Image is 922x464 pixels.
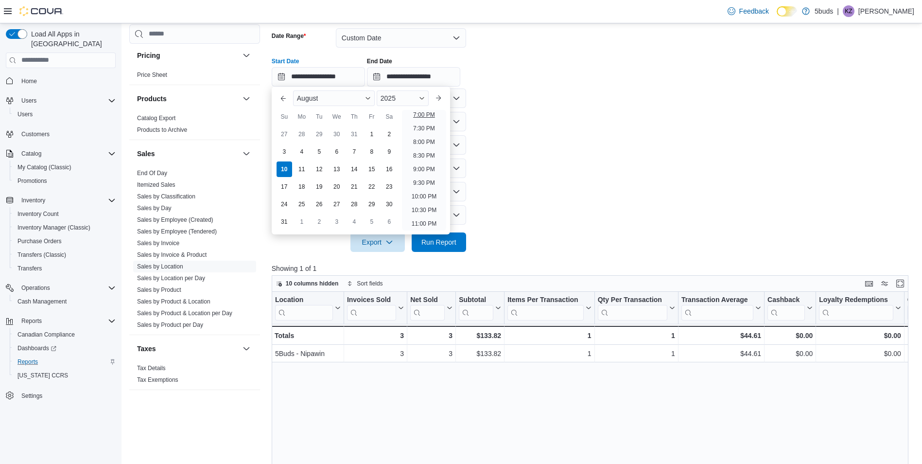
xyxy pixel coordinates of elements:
[14,235,66,247] a: Purchase Orders
[10,369,120,382] button: [US_STATE] CCRS
[14,329,79,340] a: Canadian Compliance
[2,388,120,402] button: Settings
[21,97,36,105] span: Users
[312,126,327,142] div: day-29
[277,126,292,142] div: day-27
[382,214,397,230] div: day-6
[17,389,116,401] span: Settings
[402,110,446,231] ul: Time
[14,329,116,340] span: Canadian Compliance
[137,274,205,282] span: Sales by Location per Day
[14,263,116,274] span: Transfers
[137,205,172,212] a: Sales by Day
[17,195,116,206] span: Inventory
[452,94,460,102] button: Open list of options
[382,109,397,125] div: Sa
[382,179,397,195] div: day-23
[837,5,839,17] p: |
[347,196,362,212] div: day-28
[367,57,392,65] label: End Date
[14,222,116,233] span: Inventory Manager (Classic)
[347,348,404,359] div: 3
[137,51,160,60] h3: Pricing
[293,90,375,106] div: Button. Open the month selector. August is currently selected.
[312,144,327,160] div: day-5
[277,179,292,195] div: day-17
[767,295,805,320] div: Cashback
[410,295,452,320] button: Net Sold
[507,330,591,341] div: 1
[17,210,59,218] span: Inventory Count
[17,358,38,366] span: Reports
[294,109,310,125] div: Mo
[597,330,675,341] div: 1
[17,75,41,87] a: Home
[277,144,292,160] div: day-3
[597,348,675,359] div: 1
[137,275,205,282] a: Sales by Location per Day
[275,295,333,304] div: Location
[10,262,120,275] button: Transfers
[329,161,345,177] div: day-13
[272,32,306,40] label: Date Range
[347,161,362,177] div: day-14
[10,107,120,121] button: Users
[10,174,120,188] button: Promotions
[137,114,175,122] span: Catalog Export
[275,295,333,320] div: Location
[137,286,181,294] span: Sales by Product
[367,67,460,87] input: Press the down key to open a popover containing a calendar.
[14,161,116,173] span: My Catalog (Classic)
[17,224,90,232] span: Inventory Manager (Classic)
[14,342,116,354] span: Dashboards
[312,179,327,195] div: day-19
[507,348,591,359] div: 1
[410,348,452,359] div: 3
[2,74,120,88] button: Home
[137,169,167,177] span: End Of Day
[10,161,120,174] button: My Catalog (Classic)
[21,150,41,158] span: Catalog
[329,109,345,125] div: We
[129,69,260,85] div: Pricing
[507,295,591,320] button: Items Per Transaction
[17,237,62,245] span: Purchase Orders
[14,356,116,368] span: Reports
[21,196,45,204] span: Inventory
[272,67,365,87] input: Press the down key to enter a popover containing a calendar. Press the escape key to close the po...
[277,109,292,125] div: Su
[347,330,404,341] div: 3
[431,90,446,106] button: Next month
[21,77,37,85] span: Home
[410,295,445,304] div: Net Sold
[17,390,46,402] a: Settings
[137,309,232,317] span: Sales by Product & Location per Day
[294,179,310,195] div: day-18
[10,248,120,262] button: Transfers (Classic)
[681,330,761,341] div: $44.61
[2,314,120,328] button: Reports
[10,221,120,234] button: Inventory Manager (Classic)
[17,372,68,379] span: [US_STATE] CCRS
[364,109,380,125] div: Fr
[739,6,769,16] span: Feedback
[14,370,116,381] span: Washington CCRS
[724,1,773,21] a: Feedback
[21,317,42,325] span: Reports
[10,295,120,308] button: Cash Management
[409,136,439,148] li: 8:00 PM
[19,6,63,16] img: Cova
[17,95,40,107] button: Users
[21,130,50,138] span: Customers
[681,295,761,320] button: Transaction Average
[137,115,175,122] a: Catalog Export
[409,177,439,189] li: 9:30 PM
[14,249,70,261] a: Transfers (Classic)
[767,295,813,320] button: Cashback
[329,214,345,230] div: day-3
[459,295,493,304] div: Subtotal
[507,295,584,304] div: Items Per Transaction
[819,295,901,320] button: Loyalty Redemptions
[10,355,120,369] button: Reports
